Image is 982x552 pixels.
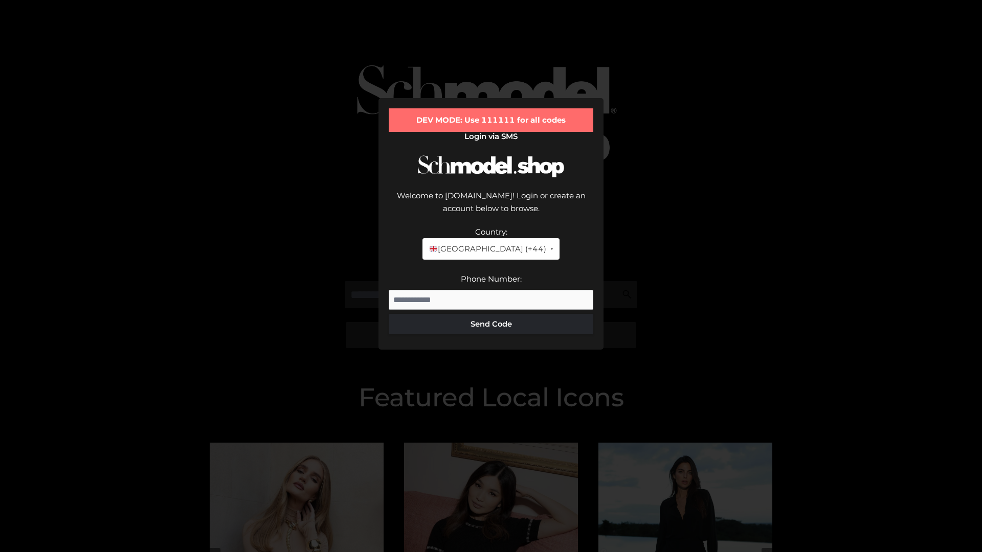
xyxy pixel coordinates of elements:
div: Welcome to [DOMAIN_NAME]! Login or create an account below to browse. [389,189,593,225]
img: Schmodel Logo [414,146,568,187]
h2: Login via SMS [389,132,593,141]
div: DEV MODE: Use 111111 for all codes [389,108,593,132]
button: Send Code [389,314,593,334]
label: Country: [475,227,507,237]
span: [GEOGRAPHIC_DATA] (+44) [429,242,546,256]
img: 🇬🇧 [430,245,437,252]
label: Phone Number: [461,274,522,284]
